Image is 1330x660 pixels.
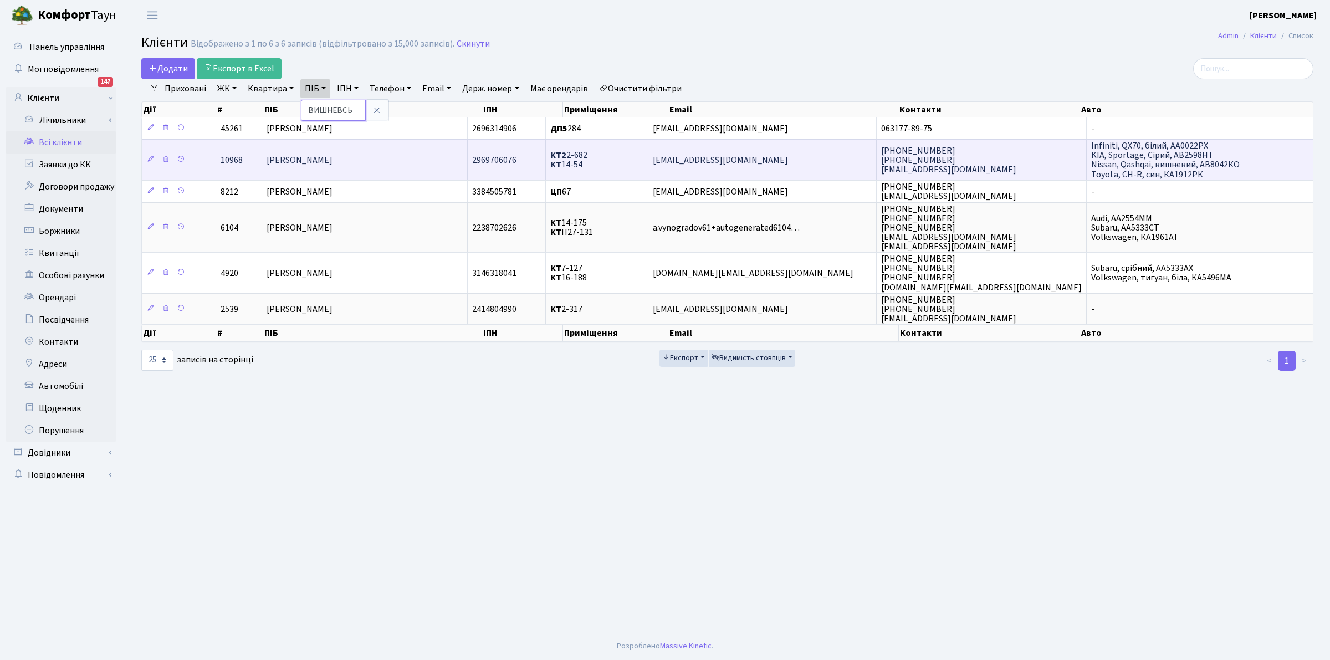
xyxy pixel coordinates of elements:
span: [PERSON_NAME] [267,303,332,315]
b: КТ [550,303,561,315]
span: 8212 [221,186,238,198]
a: Клієнти [1250,30,1277,42]
th: Email [668,102,898,117]
span: [PERSON_NAME] [267,186,332,198]
a: Додати [141,58,195,79]
b: КТ [550,159,561,171]
a: Повідомлення [6,464,116,486]
span: [PERSON_NAME] [267,222,332,234]
span: 284 [550,122,581,135]
span: Infiniti, QX70, білий, АА0022РХ KIA, Sportage, Сірий, АВ2598НТ Nissan, Qashqai, вишневий, АВ8042К... [1091,140,1240,180]
a: ІПН [332,79,363,98]
b: Комфорт [38,6,91,24]
a: Щоденник [6,397,116,419]
b: КТ [550,262,561,274]
a: Клієнти [6,87,116,109]
span: 3384505781 [472,186,516,198]
span: 2696314906 [472,122,516,135]
span: 67 [550,186,571,198]
a: Держ. номер [458,79,523,98]
span: [EMAIL_ADDRESS][DOMAIN_NAME] [653,186,788,198]
a: Документи [6,198,116,220]
a: Контакти [6,331,116,353]
th: Приміщення [563,102,668,117]
a: 1 [1278,351,1296,371]
a: Мої повідомлення147 [6,58,116,80]
th: ПІБ [263,325,482,341]
a: [PERSON_NAME] [1250,9,1317,22]
a: Приховані [160,79,211,98]
span: 063177-89-75 [881,122,932,135]
b: ДП5 [550,122,567,135]
a: Панель управління [6,36,116,58]
span: [EMAIL_ADDRESS][DOMAIN_NAME] [653,122,788,135]
b: КТ [550,227,561,239]
span: 2969706076 [472,154,516,166]
a: ПІБ [300,79,330,98]
span: [EMAIL_ADDRESS][DOMAIN_NAME] [653,303,788,315]
button: Експорт [659,350,708,367]
input: Пошук... [1193,58,1313,79]
span: 2539 [221,303,238,315]
select: записів на сторінці [141,350,173,371]
span: 45261 [221,122,243,135]
span: 2414804990 [472,303,516,315]
a: Очистити фільтри [595,79,686,98]
span: Видимість стовпців [712,352,786,364]
label: записів на сторінці [141,350,253,371]
th: Авто [1080,102,1313,117]
span: [PHONE_NUMBER] [PHONE_NUMBER] [EMAIL_ADDRESS][DOMAIN_NAME] [881,294,1016,325]
nav: breadcrumb [1201,24,1330,48]
span: Додати [149,63,188,75]
th: Email [668,325,898,341]
a: Заявки до КК [6,154,116,176]
a: Телефон [365,79,416,98]
button: Переключити навігацію [139,6,166,24]
th: Дії [142,102,216,117]
span: [PHONE_NUMBER] [EMAIL_ADDRESS][DOMAIN_NAME] [881,181,1016,202]
span: 3146318041 [472,267,516,279]
a: Квартира [243,79,298,98]
a: Договори продажу [6,176,116,198]
a: ЖК [213,79,241,98]
span: [PERSON_NAME] [267,122,332,135]
span: Subaru, срібний, АА5333АХ Volkswagen, тигуан, біла, КА5496МА [1091,262,1231,284]
th: Дії [142,325,216,341]
div: Розроблено . [617,640,713,652]
span: - [1091,186,1094,198]
span: Експорт [662,352,698,364]
th: # [216,325,264,341]
a: Довідники [6,442,116,464]
a: Адреси [6,353,116,375]
th: ІПН [482,325,562,341]
span: 10968 [221,154,243,166]
a: Скинути [457,39,490,49]
a: Особові рахунки [6,264,116,286]
th: Контакти [898,102,1080,117]
th: Контакти [899,325,1080,341]
span: - [1091,122,1094,135]
span: Таун [38,6,116,25]
a: Квитанції [6,242,116,264]
th: # [216,102,264,117]
th: ПІБ [263,102,482,117]
li: Список [1277,30,1313,42]
a: Massive Kinetic [660,640,712,652]
a: Лічильники [13,109,116,131]
span: [PERSON_NAME] [267,267,332,279]
span: 2-682 14-54 [550,149,587,171]
span: a.vynogradov61+autogenerated6104… [653,222,800,234]
span: 2238702626 [472,222,516,234]
span: [DOMAIN_NAME][EMAIL_ADDRESS][DOMAIN_NAME] [653,267,853,279]
a: Порушення [6,419,116,442]
span: 4920 [221,267,238,279]
th: Приміщення [563,325,668,341]
span: [PHONE_NUMBER] [PHONE_NUMBER] [EMAIL_ADDRESS][DOMAIN_NAME] [881,145,1016,176]
th: Авто [1080,325,1313,341]
div: 147 [98,77,113,87]
span: [PERSON_NAME] [267,154,332,166]
a: Орендарі [6,286,116,309]
span: 7-127 16-188 [550,262,587,284]
b: ЦП [550,186,562,198]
